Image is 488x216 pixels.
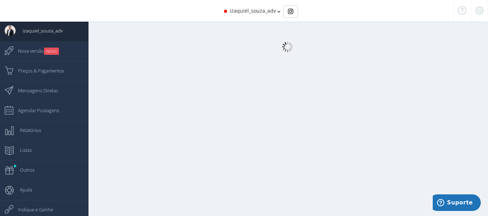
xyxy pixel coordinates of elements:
[433,194,481,212] iframe: Abre um widget para que você possa encontrar mais informações
[11,62,64,80] span: Preços & Pagamentos
[230,7,276,14] span: izaquiel_souza_adv
[288,9,293,14] img: Instagram_simple_icon.svg
[282,41,293,52] img: loader.gif
[11,101,59,119] span: Agendar Postagens
[5,25,16,36] img: User Image
[13,181,32,199] span: Ajuda
[13,161,35,179] span: Outros
[16,22,63,40] span: izaquiel_souza_adv
[44,48,59,55] small: NOVO
[13,121,41,139] span: Relatórios
[283,5,298,18] div: Basic example
[11,42,59,60] span: Nova versão
[11,81,58,100] span: Mensagens Diretas
[13,141,32,159] span: Listas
